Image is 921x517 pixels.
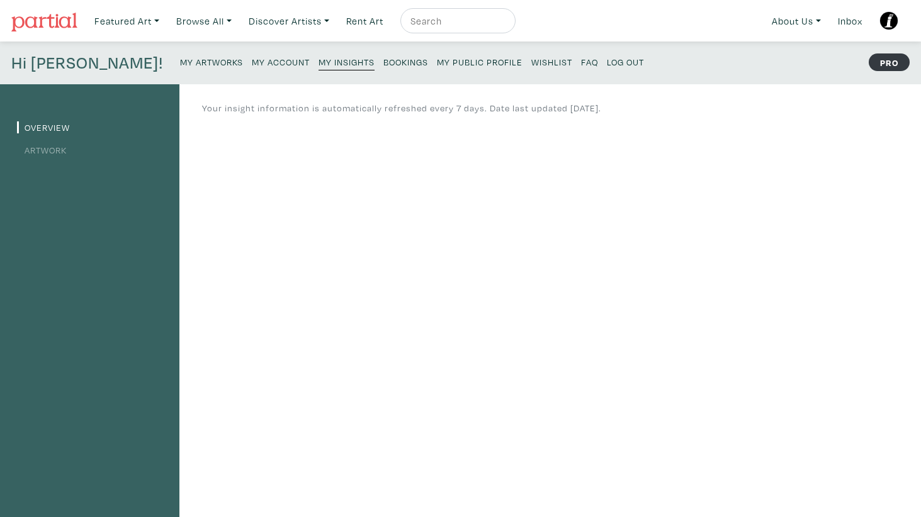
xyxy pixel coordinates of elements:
small: My Account [252,56,310,68]
a: Log Out [607,53,644,70]
a: FAQ [581,53,598,70]
small: My Artworks [180,56,243,68]
small: FAQ [581,56,598,68]
a: Artwork [17,144,67,156]
input: Search [409,13,504,29]
a: My Account [252,53,310,70]
small: Wishlist [531,56,572,68]
p: Your insight information is automatically refreshed every 7 days. Date last updated [DATE]. [202,101,601,115]
a: My Insights [319,53,375,70]
a: Rent Art [341,8,389,34]
a: My Artworks [180,53,243,70]
small: Bookings [383,56,428,68]
a: Bookings [383,53,428,70]
a: Featured Art [89,8,165,34]
small: Log Out [607,56,644,68]
small: My Public Profile [437,56,523,68]
a: My Public Profile [437,53,523,70]
a: Browse All [171,8,237,34]
h4: Hi [PERSON_NAME]! [11,53,163,73]
a: Discover Artists [243,8,335,34]
a: Overview [17,121,70,133]
a: Wishlist [531,53,572,70]
small: My Insights [319,56,375,68]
